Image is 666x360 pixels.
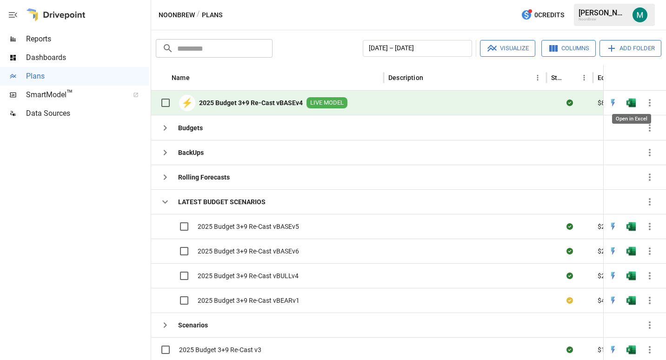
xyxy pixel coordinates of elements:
div: Sync complete [566,222,573,231]
b: Budgets [178,123,203,133]
div: Name [172,74,190,81]
span: 0 Credits [534,9,564,21]
button: Michael Gross [627,2,653,28]
div: Sync complete [566,98,573,107]
b: LATEST BUDGET SCENARIOS [178,197,266,207]
div: Open in Excel [626,345,636,354]
span: 2025 Budget 3+9 Re-Cast vBASEv6 [198,247,299,256]
span: $8.4M [598,98,616,107]
b: 2025 Budget 3+9 Re-Cast vBASEv4 [199,98,303,107]
div: Open in Excel [612,114,651,124]
img: quick-edit-flash.b8aec18c.svg [608,247,618,256]
div: Open in Excel [626,98,636,107]
img: g5qfjXmAAAAABJRU5ErkJggg== [626,247,636,256]
span: Reports [26,33,149,45]
div: EoP Cash [598,74,619,81]
span: Data Sources [26,108,149,119]
button: NoonBrew [159,9,195,21]
img: g5qfjXmAAAAABJRU5ErkJggg== [626,222,636,231]
div: Open in Quick Edit [608,296,618,305]
img: quick-edit-flash.b8aec18c.svg [608,222,618,231]
div: Open in Excel [626,222,636,231]
img: quick-edit-flash.b8aec18c.svg [608,98,618,107]
button: Sort [424,71,437,84]
button: 0Credits [517,7,568,24]
div: Open in Quick Edit [608,271,618,280]
b: Scenarios [178,320,208,330]
span: $223.6K [598,247,622,256]
span: LIVE MODEL [306,99,347,107]
img: quick-edit-flash.b8aec18c.svg [608,271,618,280]
button: Description column menu [531,71,544,84]
span: 2025 Budget 3+9 Re-Cast vBASEv5 [198,222,299,231]
img: Michael Gross [633,7,647,22]
span: $2.2M [598,222,616,231]
button: Visualize [480,40,535,57]
img: g5qfjXmAAAAABJRU5ErkJggg== [626,345,636,354]
button: Columns [541,40,596,57]
button: Status column menu [578,71,591,84]
button: Sort [191,71,204,84]
span: $12.5M [598,345,620,354]
div: Open in Excel [626,271,636,280]
img: g5qfjXmAAAAABJRU5ErkJggg== [626,271,636,280]
div: Open in Excel [626,296,636,305]
span: Dashboards [26,52,149,63]
img: g5qfjXmAAAAABJRU5ErkJggg== [626,296,636,305]
img: quick-edit-flash.b8aec18c.svg [608,345,618,354]
span: 2025 Budget 3+9 Re-Cast vBULLv4 [198,271,299,280]
b: BackUps [178,148,204,157]
div: Open in Quick Edit [608,98,618,107]
button: Sort [565,71,578,84]
span: $4.6M [598,296,616,305]
div: / [197,9,200,21]
span: ™ [67,88,73,100]
span: Plans [26,71,149,82]
img: g5qfjXmAAAAABJRU5ErkJggg== [626,98,636,107]
span: 2025 Budget 3+9 Re-Cast vBEARv1 [198,296,300,305]
span: SmartModel [26,89,123,100]
div: Description [388,74,423,81]
span: $2.3M [598,271,616,280]
div: Open in Quick Edit [608,222,618,231]
button: Sort [646,71,659,84]
div: [PERSON_NAME] [579,8,627,17]
div: Status [551,74,564,81]
div: Sync complete [566,345,573,354]
div: Open in Quick Edit [608,345,618,354]
div: Sync complete [566,271,573,280]
div: Open in Quick Edit [608,247,618,256]
div: Sync complete [566,247,573,256]
div: ⚡ [179,95,195,111]
span: 2025 Budget 3+9 Re-Cast v3 [179,345,261,354]
div: Your plan has changes in Excel that are not reflected in the Drivepoint Data Warehouse, select "S... [566,296,573,305]
img: quick-edit-flash.b8aec18c.svg [608,296,618,305]
button: [DATE] – [DATE] [363,40,472,57]
button: Add Folder [599,40,661,57]
div: Open in Excel [626,247,636,256]
b: Rolling Forecasts [178,173,230,182]
div: NoonBrew [579,17,627,21]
